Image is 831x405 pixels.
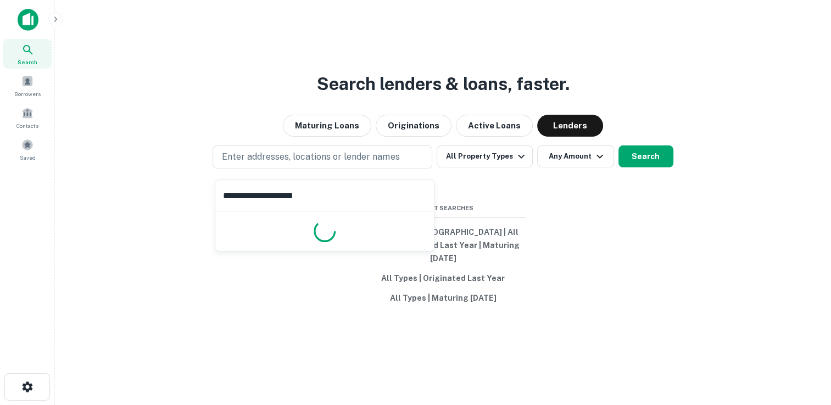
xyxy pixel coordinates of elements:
a: Contacts [3,103,52,132]
span: Search [18,58,37,66]
img: capitalize-icon.png [18,9,38,31]
span: Recent Searches [361,204,526,213]
span: Saved [20,153,36,162]
button: Any Amount [537,145,614,167]
a: Saved [3,134,52,164]
button: [US_STATE], [GEOGRAPHIC_DATA] | All Types | Originated Last Year | Maturing [DATE] [361,222,526,268]
h3: Search lenders & loans, faster. [317,71,570,97]
a: Borrowers [3,71,52,100]
a: Search [3,39,52,69]
button: Search [618,145,673,167]
button: All Types | Originated Last Year [361,268,526,288]
span: Contacts [16,121,38,130]
iframe: Chat Widget [776,317,831,370]
span: Borrowers [14,89,41,98]
button: All Property Types [437,145,532,167]
button: Active Loans [456,115,533,137]
button: Originations [376,115,451,137]
button: Lenders [537,115,603,137]
button: Enter addresses, locations or lender names [213,145,432,168]
button: Maturing Loans [283,115,371,137]
button: All Types | Maturing [DATE] [361,288,526,308]
p: Enter addresses, locations or lender names [222,150,399,164]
